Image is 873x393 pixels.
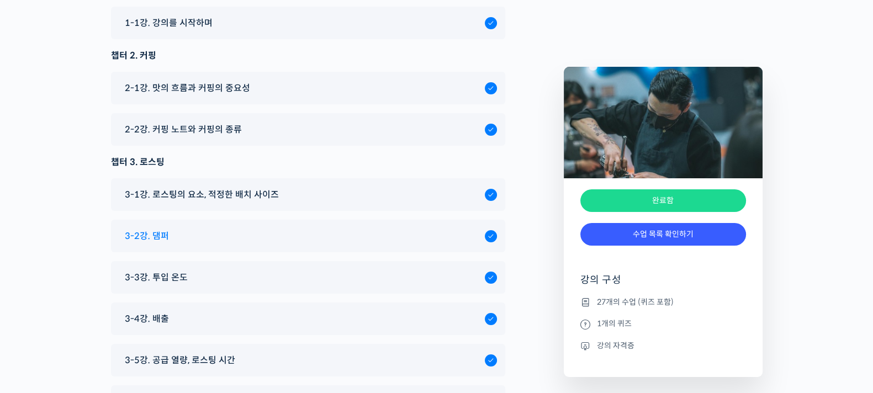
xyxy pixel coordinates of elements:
a: 1-1강. 강의를 시작하며 [119,15,497,30]
div: 완료함 [580,189,746,212]
span: 3-3강. 투입 온도 [125,270,188,285]
li: 강의 자격증 [580,339,746,352]
span: 1-1강. 강의를 시작하며 [125,15,213,30]
a: 3-5강. 공급 열량, 로스팅 시간 [119,353,497,368]
span: 2-1강. 맛의 흐름과 커핑의 중요성 [125,81,250,95]
li: 27개의 수업 (퀴즈 포함) [580,295,746,309]
div: 챕터 2. 커핑 [111,48,505,63]
a: 3-1강. 로스팅의 요소, 적정한 배치 사이즈 [119,187,497,202]
a: 설정 [142,301,212,329]
a: 3-4강. 배출 [119,311,497,326]
span: 3-5강. 공급 열량, 로스팅 시간 [125,353,235,368]
a: 홈 [3,301,73,329]
a: 3-2강. 댐퍼 [119,229,497,243]
div: 챕터 3. 로스팅 [111,155,505,169]
span: 3-4강. 배출 [125,311,169,326]
span: 3-1강. 로스팅의 요소, 적정한 배치 사이즈 [125,187,279,202]
a: 대화 [73,301,142,329]
h4: 강의 구성 [580,273,746,295]
span: 홈 [35,318,41,327]
a: 수업 목록 확인하기 [580,223,746,246]
a: 2-2강. 커핑 노트와 커핑의 종류 [119,122,497,137]
span: 3-2강. 댐퍼 [125,229,169,243]
li: 1개의 퀴즈 [580,317,746,331]
span: 대화 [101,318,114,327]
a: 3-3강. 투입 온도 [119,270,497,285]
a: 2-1강. 맛의 흐름과 커핑의 중요성 [119,81,497,95]
span: 2-2강. 커핑 노트와 커핑의 종류 [125,122,242,137]
span: 설정 [171,318,184,327]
